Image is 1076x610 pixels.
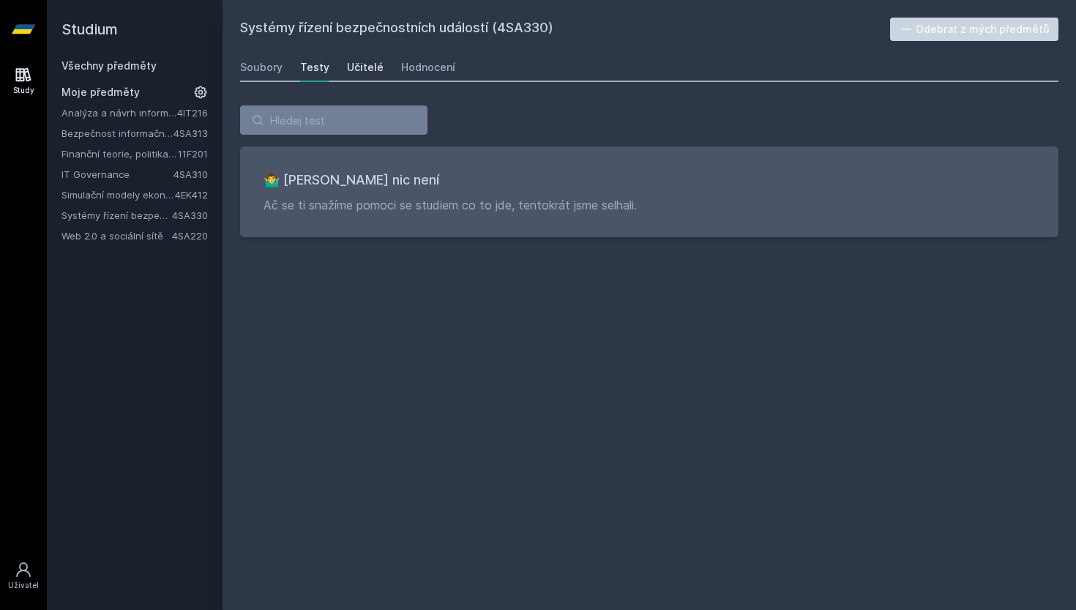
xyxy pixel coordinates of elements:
[240,53,283,82] a: Soubory
[172,209,208,221] a: 4SA330
[300,60,329,75] div: Testy
[177,107,208,119] a: 4IT216
[890,18,1059,41] button: Odebrat z mých předmětů
[240,105,427,135] input: Hledej test
[3,554,44,598] a: Uživatel
[8,580,39,591] div: Uživatel
[347,53,384,82] a: Učitelé
[347,60,384,75] div: Učitelé
[264,196,1035,214] p: Ač se ti snažíme pomoci se studiem co to jde, tentokrát jsme selhali.
[175,189,208,201] a: 4EK412
[61,187,175,202] a: Simulační modely ekonomických procesů
[61,208,172,223] a: Systémy řízení bezpečnostních událostí
[173,127,208,139] a: 4SA313
[401,53,455,82] a: Hodnocení
[264,170,1035,190] h3: 🤷‍♂️ [PERSON_NAME] nic není
[61,105,177,120] a: Analýza a návrh informačních systémů
[61,167,173,182] a: IT Governance
[401,60,455,75] div: Hodnocení
[13,85,34,96] div: Study
[61,126,173,141] a: Bezpečnost informačních systémů
[3,59,44,103] a: Study
[172,230,208,242] a: 4SA220
[173,168,208,180] a: 4SA310
[240,60,283,75] div: Soubory
[61,146,178,161] a: Finanční teorie, politika a instituce
[240,18,890,41] h2: Systémy řízení bezpečnostních událostí (4SA330)
[61,59,157,72] a: Všechny předměty
[300,53,329,82] a: Testy
[178,148,208,160] a: 11F201
[61,228,172,243] a: Web 2.0 a sociální sítě
[61,85,140,100] span: Moje předměty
